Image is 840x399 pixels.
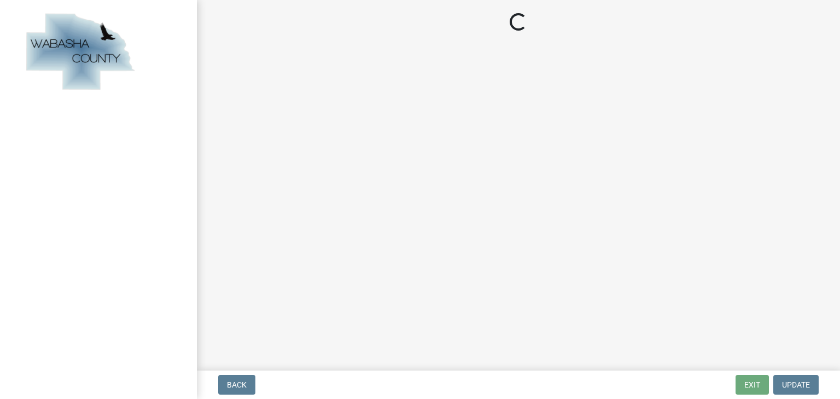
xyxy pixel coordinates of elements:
[736,375,769,395] button: Exit
[782,380,810,389] span: Update
[773,375,819,395] button: Update
[218,375,255,395] button: Back
[227,380,247,389] span: Back
[22,11,138,93] img: Wabasha County, Minnesota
